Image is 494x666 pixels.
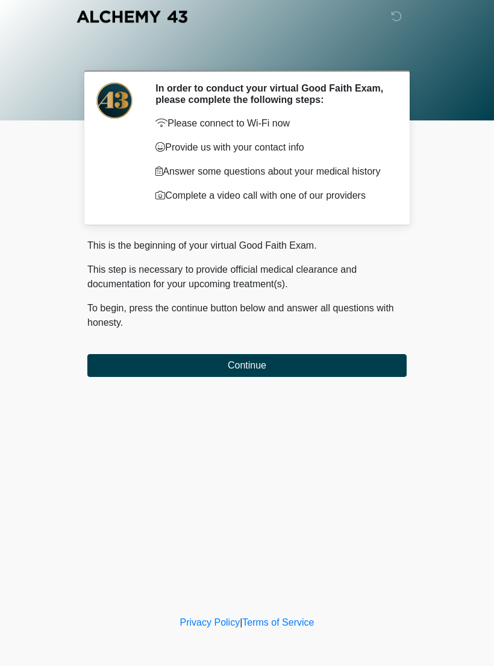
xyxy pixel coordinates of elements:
[87,238,407,253] p: This is the beginning of your virtual Good Faith Exam.
[75,9,189,24] img: Alchemy 43 Logo
[155,188,389,203] p: Complete a video call with one of our providers
[155,82,389,105] h2: In order to conduct your virtual Good Faith Exam, please complete the following steps:
[155,164,389,179] p: Answer some questions about your medical history
[240,617,242,627] a: |
[155,140,389,155] p: Provide us with your contact info
[87,354,407,377] button: Continue
[180,617,240,627] a: Privacy Policy
[78,43,416,66] h1: ‎ ‎ ‎ ‎
[87,301,407,330] p: To begin, press the continue button below and answer all questions with honesty.
[155,116,389,131] p: Please connect to Wi-Fi now
[87,263,407,291] p: This step is necessary to provide official medical clearance and documentation for your upcoming ...
[96,82,133,119] img: Agent Avatar
[242,617,314,627] a: Terms of Service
